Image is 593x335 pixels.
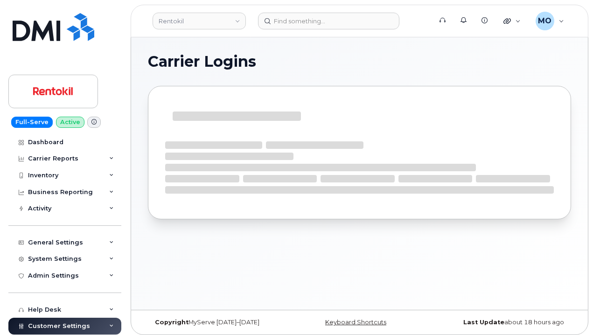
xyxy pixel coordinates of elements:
[463,319,504,326] strong: Last Update
[430,319,571,326] div: about 18 hours ago
[148,55,256,69] span: Carrier Logins
[148,319,289,326] div: MyServe [DATE]–[DATE]
[155,319,188,326] strong: Copyright
[325,319,386,326] a: Keyboard Shortcuts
